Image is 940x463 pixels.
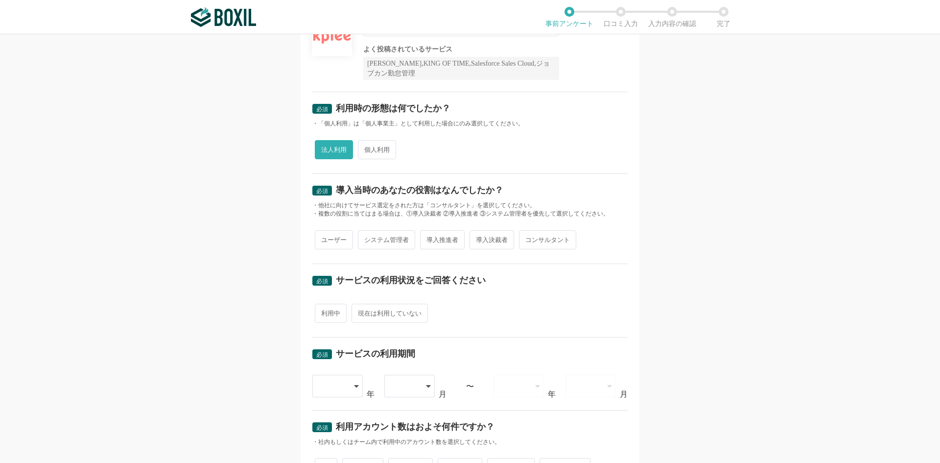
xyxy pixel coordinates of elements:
div: ・他社に向けてサービス選定をされた方は「コンサルタント」を選択してください。 [312,201,628,210]
img: ボクシルSaaS_ロゴ [191,7,256,27]
span: 現在は利用していない [352,304,428,323]
div: 月 [439,390,446,398]
div: 導入当時のあなたの役割はなんでしたか？ [336,186,503,195]
div: 年 [548,390,556,398]
div: よく投稿されているサービス [363,46,559,53]
li: 完了 [698,7,749,27]
span: 利用中 [315,304,347,323]
div: 利用時の形態は何でしたか？ [336,104,450,113]
div: 月 [620,390,628,398]
span: 導入推進者 [420,230,465,249]
span: 必須 [316,351,328,358]
span: 導入決裁者 [470,230,514,249]
span: システム管理者 [358,230,415,249]
div: サービスの利用期間 [336,349,415,358]
div: ・「個人利用」は「個人事業主」として利用した場合にのみ選択してください。 [312,120,628,128]
div: ・複数の役割に当てはまる場合は、①導入決裁者 ②導入推進者 ③システム管理者を優先して選択してください。 [312,210,628,218]
span: 必須 [316,424,328,431]
div: 年 [367,390,375,398]
span: 必須 [316,106,328,113]
div: サービスの利用状況をご回答ください [336,276,486,285]
div: 利用アカウント数はおよそ何件ですか？ [336,422,494,431]
div: [PERSON_NAME],KING OF TIME,Salesforce Sales Cloud,ジョブカン勤怠管理 [363,57,559,80]
span: コンサルタント [519,230,576,249]
span: ユーザー [315,230,353,249]
div: ・社内もしくはチーム内で利用中のアカウント数を選択してください。 [312,438,628,446]
span: 必須 [316,278,328,285]
div: 〜 [466,383,474,390]
li: 事前アンケート [543,7,595,27]
li: 口コミ入力 [595,7,646,27]
span: 必須 [316,188,328,195]
span: 法人利用 [315,140,353,159]
li: 入力内容の確認 [646,7,698,27]
span: 個人利用 [358,140,396,159]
